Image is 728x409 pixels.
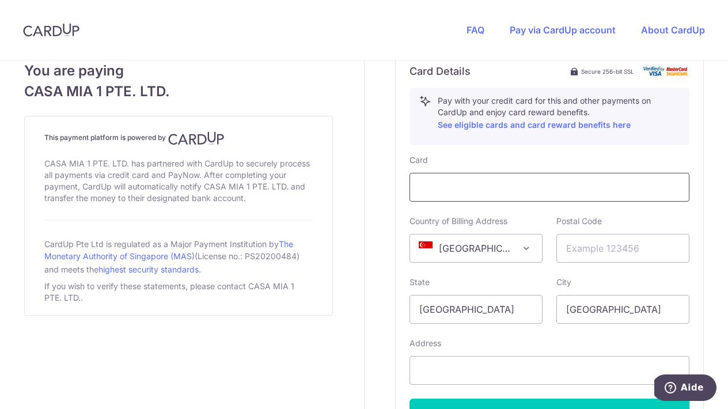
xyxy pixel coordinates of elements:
h4: This payment platform is powered by [44,131,313,145]
label: Address [409,338,441,349]
label: Country of Billing Address [409,215,507,227]
div: CardUp Pte Ltd is regulated as a Major Payment Institution by (License no.: PS20200484) and meets... [44,234,313,278]
img: card secure [643,66,689,76]
span: You are paying [24,60,333,81]
label: Card [409,154,428,166]
div: If you wish to verify these statements, please contact CASA MIA 1 PTE. LTD.. [44,278,313,306]
label: City [556,277,571,288]
h6: Card Details [409,65,471,78]
span: Singapore [409,234,543,263]
a: About CardUp [641,24,705,36]
div: CASA MIA 1 PTE. LTD. has partnered with CardUp to securely process all payments via credit card a... [44,156,313,206]
span: Singapore [410,234,542,262]
iframe: Ouvre un widget dans lequel vous pouvez trouver plus d’informations [654,374,716,403]
label: State [409,277,430,288]
img: CardUp [168,131,225,145]
iframe: Secure card payment input frame [419,180,680,194]
label: Postal Code [556,215,602,227]
span: CASA MIA 1 PTE. LTD. [24,81,333,102]
p: Pay with your credit card for this and other payments on CardUp and enjoy card reward benefits. [438,95,680,132]
a: FAQ [467,24,484,36]
input: Example 123456 [556,234,689,263]
span: Secure 256-bit SSL [581,67,634,76]
a: See eligible cards and card reward benefits here [438,120,631,130]
img: CardUp [23,23,79,37]
a: highest security standards [98,264,199,274]
a: Pay via CardUp account [510,24,616,36]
